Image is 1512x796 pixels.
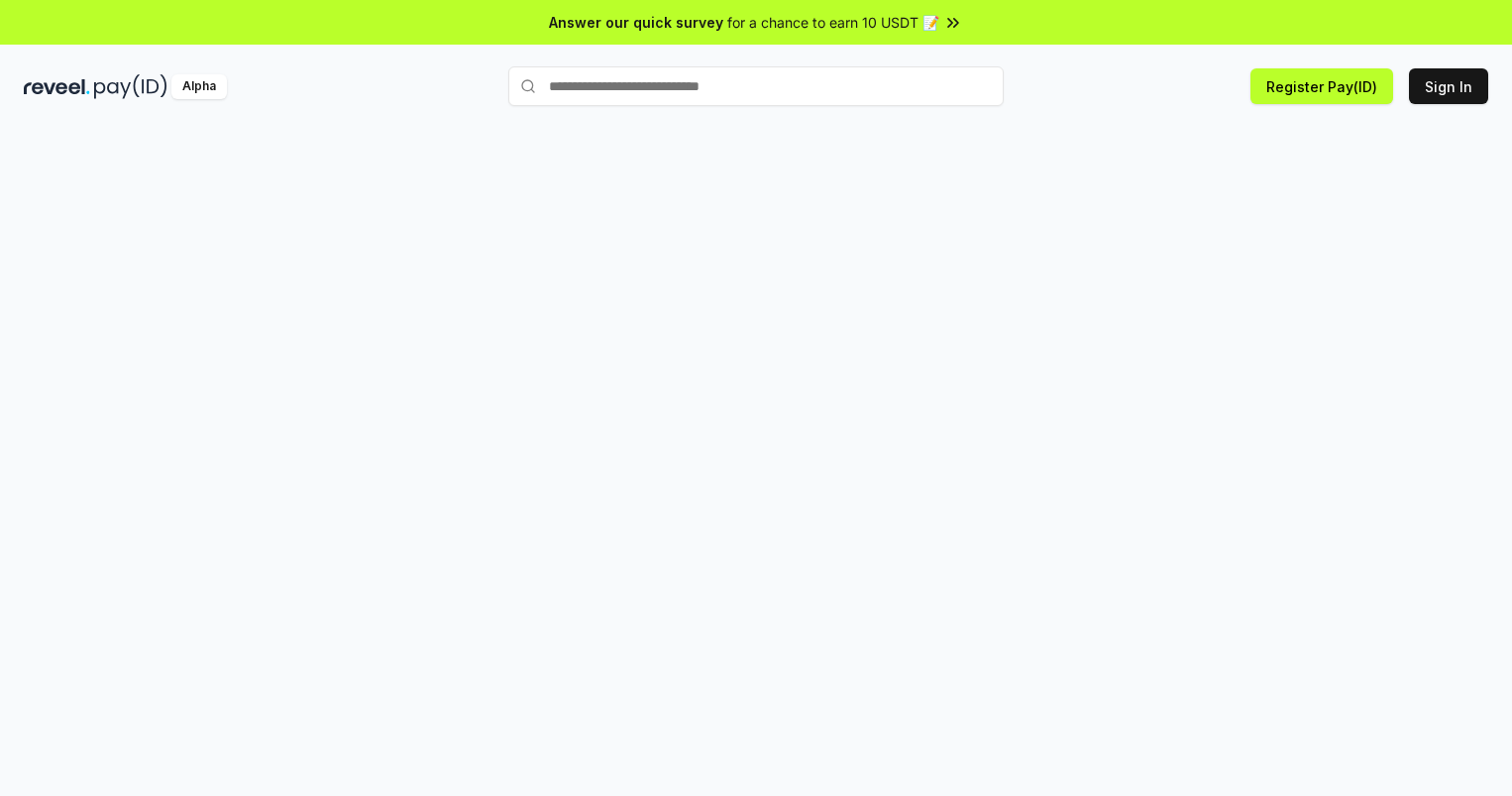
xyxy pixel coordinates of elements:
[549,12,723,33] span: Answer our quick survey
[171,74,227,99] div: Alpha
[94,74,167,99] img: pay_id
[727,12,939,33] span: for a chance to earn 10 USDT 📝
[1409,68,1488,104] button: Sign In
[24,74,90,99] img: reveel_dark
[1250,68,1393,104] button: Register Pay(ID)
